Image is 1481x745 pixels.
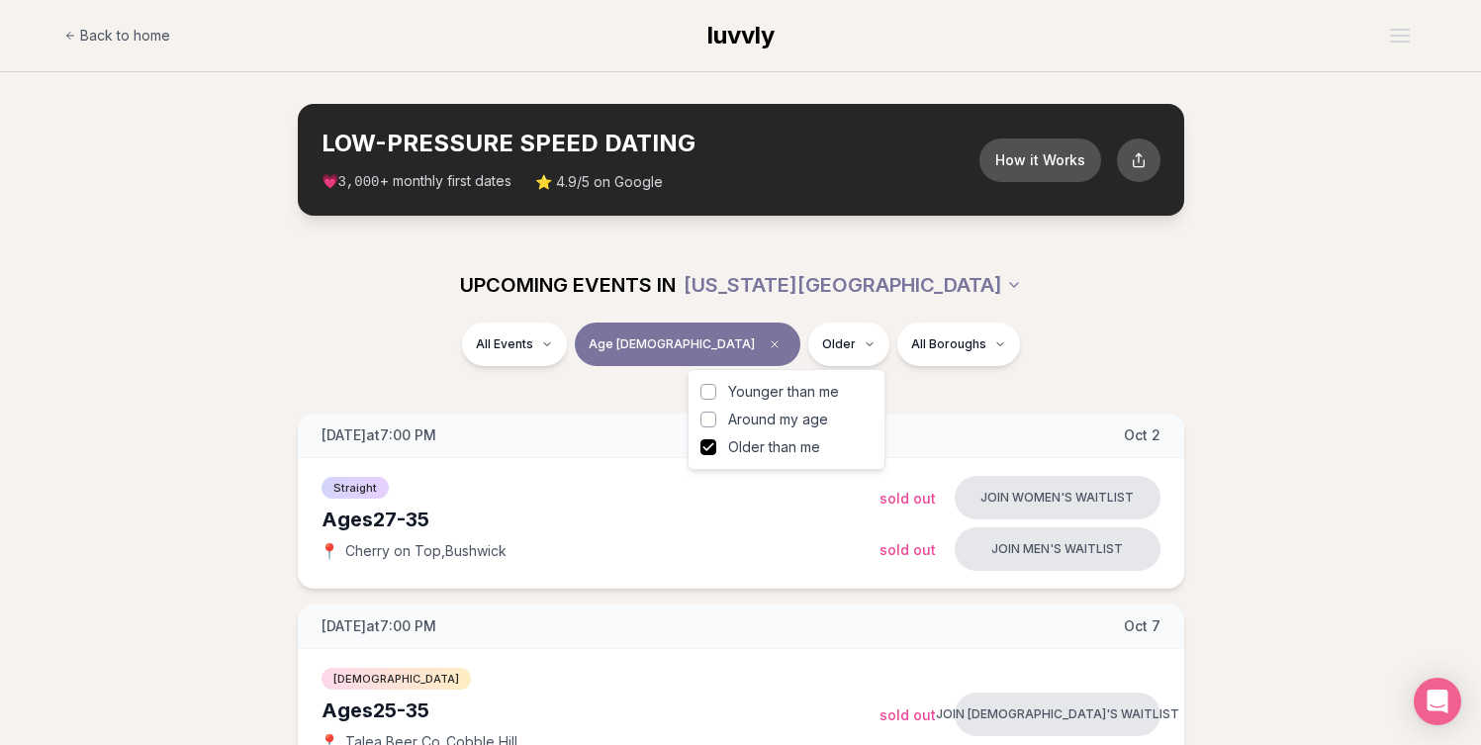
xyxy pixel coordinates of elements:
[1124,616,1160,636] span: Oct 7
[911,336,986,352] span: All Boroughs
[728,437,820,457] span: Older than me
[476,336,533,352] span: All Events
[763,332,787,356] span: Clear age
[700,412,716,427] button: Around my age
[1124,425,1160,445] span: Oct 2
[979,139,1101,182] button: How it Works
[897,323,1020,366] button: All Boroughs
[1414,678,1461,725] div: Open Intercom Messenger
[535,172,663,192] span: ⭐ 4.9/5 on Google
[322,616,436,636] span: [DATE] at 7:00 PM
[955,693,1160,736] button: Join [DEMOGRAPHIC_DATA]'s waitlist
[707,20,775,51] a: luvvly
[808,323,889,366] button: Older
[322,668,471,690] span: [DEMOGRAPHIC_DATA]
[345,541,507,561] span: Cherry on Top , Bushwick
[322,697,879,724] div: Ages 25-35
[322,171,511,192] span: 💗 + monthly first dates
[684,263,1022,307] button: [US_STATE][GEOGRAPHIC_DATA]
[589,336,755,352] span: Age [DEMOGRAPHIC_DATA]
[879,706,936,723] span: Sold Out
[322,425,436,445] span: [DATE] at 7:00 PM
[322,543,337,559] span: 📍
[322,128,979,159] h2: LOW-PRESSURE SPEED DATING
[1382,21,1418,50] button: Open menu
[322,477,389,499] span: Straight
[338,174,380,190] span: 3,000
[460,271,676,299] span: UPCOMING EVENTS IN
[575,323,800,366] button: Age [DEMOGRAPHIC_DATA]Clear age
[707,21,775,49] span: luvvly
[728,410,828,429] span: Around my age
[64,16,170,55] a: Back to home
[80,26,170,46] span: Back to home
[879,490,936,507] span: Sold Out
[700,384,716,400] button: Younger than me
[462,323,567,366] button: All Events
[700,439,716,455] button: Older than me
[955,527,1160,571] button: Join men's waitlist
[728,382,839,402] span: Younger than me
[879,541,936,558] span: Sold Out
[322,506,879,533] div: Ages 27-35
[822,336,856,352] span: Older
[955,476,1160,519] button: Join women's waitlist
